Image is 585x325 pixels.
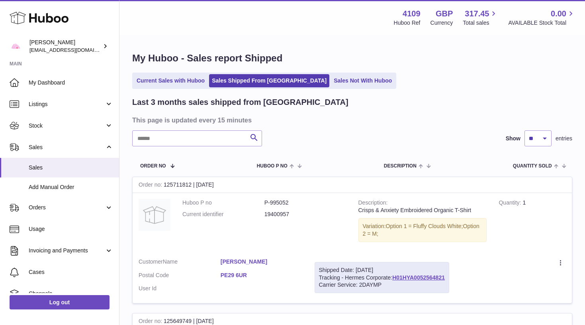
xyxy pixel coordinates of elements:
[29,268,113,276] span: Cases
[331,74,395,87] a: Sales Not With Huboo
[139,285,221,292] dt: User Id
[29,183,113,191] span: Add Manual Order
[508,19,575,27] span: AVAILABLE Stock Total
[506,135,520,142] label: Show
[29,225,113,233] span: Usage
[182,199,264,207] dt: Huboo P no
[132,97,348,108] h2: Last 3 months sales shipped from [GEOGRAPHIC_DATA]
[264,199,346,207] dd: P-995052
[508,8,575,27] a: 0.00 AVAILABLE Stock Total
[182,211,264,218] dt: Current identifier
[430,19,453,27] div: Currency
[436,8,453,19] strong: GBP
[139,272,221,281] dt: Postal Code
[386,223,463,229] span: Option 1 = Fluffy Clouds White;
[463,19,498,27] span: Total sales
[463,8,498,27] a: 317.45 Total sales
[465,8,489,19] span: 317.45
[392,274,445,281] a: H01HYA0052564821
[139,181,164,190] strong: Order no
[140,163,166,169] span: Order No
[513,163,552,169] span: Quantity Sold
[134,74,207,87] a: Current Sales with Huboo
[384,163,417,169] span: Description
[319,266,445,274] div: Shipped Date: [DATE]
[556,135,572,142] span: entries
[139,258,163,265] span: Customer
[493,193,572,252] td: 1
[132,52,572,65] h1: My Huboo - Sales report Shipped
[133,177,572,193] div: 125711812 | [DATE]
[29,79,113,87] span: My Dashboard
[29,164,113,171] span: Sales
[551,8,566,19] span: 0.00
[29,290,113,297] span: Channels
[257,163,288,169] span: Huboo P no
[29,47,117,53] span: [EMAIL_ADDRESS][DOMAIN_NAME]
[29,247,105,254] span: Invoicing and Payments
[139,199,170,231] img: no-photo.jpg
[363,223,479,237] span: Option 2 = M;
[221,258,303,266] a: [PERSON_NAME]
[10,40,22,52] img: hello@limpetstore.com
[264,211,346,218] dd: 19400957
[358,199,388,208] strong: Description
[139,258,221,268] dt: Name
[132,116,570,124] h3: This page is updated every 15 minutes
[29,39,101,54] div: [PERSON_NAME]
[403,8,421,19] strong: 4109
[319,281,445,289] div: Carrier Service: 2DAYMP
[499,199,522,208] strong: Quantity
[10,295,110,309] a: Log out
[358,218,487,242] div: Variation:
[29,100,105,108] span: Listings
[221,272,303,279] a: PE29 6UR
[29,144,105,151] span: Sales
[29,122,105,130] span: Stock
[394,19,421,27] div: Huboo Ref
[315,262,449,293] div: Tracking - Hermes Corporate:
[29,204,105,211] span: Orders
[358,207,487,214] div: Crisps & Anxiety Embroidered Organic T-Shirt
[209,74,329,87] a: Sales Shipped From [GEOGRAPHIC_DATA]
